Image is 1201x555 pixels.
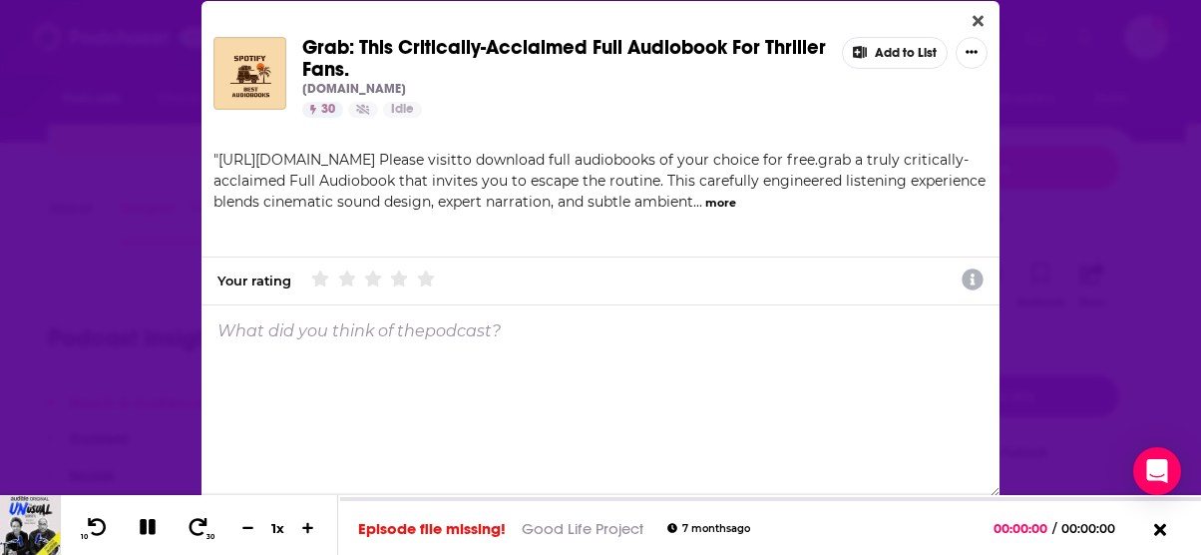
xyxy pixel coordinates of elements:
[705,195,736,212] button: more
[522,519,643,538] a: Good Life Project
[217,321,501,340] p: What did you think of the podcast ?
[1056,521,1135,536] span: 00:00:00
[842,37,948,69] button: Add to List
[302,102,343,118] a: 30
[302,81,406,97] p: [DOMAIN_NAME]
[1133,447,1181,495] div: Open Intercom Messenger
[321,100,335,120] span: 30
[302,37,826,81] a: Grab: This Critically-Acclaimed Full Audiobook For Thriller Fans.
[693,193,702,211] span: ...
[1052,521,1056,536] span: /
[962,267,984,294] a: Show additional information
[213,151,986,211] span: [URL][DOMAIN_NAME] Please visitto download full audiobooks of your choice for free.grab a truly c...
[391,100,414,120] span: Idle
[965,9,992,34] button: Close
[358,519,506,538] div: Episode file missing!
[956,37,988,69] button: Show More Button
[667,523,750,534] div: 7 months ago
[217,273,291,288] div: Your rating
[206,533,214,541] span: 30
[213,151,986,211] span: "
[383,102,422,118] a: Idle
[81,533,88,541] span: 10
[213,37,286,110] img: Grab: This Critically-Acclaimed Full Audiobook For Thriller Fans.
[261,520,295,536] div: 1 x
[994,521,1052,536] span: 00:00:00
[302,35,826,82] span: Grab: This Critically-Acclaimed Full Audiobook For Thriller Fans.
